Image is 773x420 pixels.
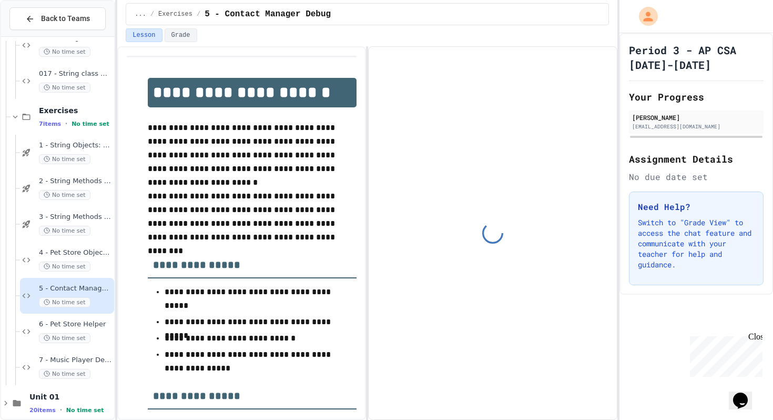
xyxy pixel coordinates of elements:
[165,28,197,42] button: Grade
[39,369,90,379] span: No time set
[39,83,90,93] span: No time set
[39,262,90,272] span: No time set
[39,297,90,307] span: No time set
[632,123,760,131] div: [EMAIL_ADDRESS][DOMAIN_NAME]
[39,141,112,150] span: 1 - String Objects: Concatenation, Literals, and More
[39,47,90,57] span: No time set
[39,333,90,343] span: No time set
[158,10,192,18] span: Exercises
[205,8,331,21] span: 5 - Contact Manager Debug
[135,10,146,18] span: ...
[4,4,73,67] div: Chat with us now!Close
[39,320,112,329] span: 6 - Pet Store Helper
[629,43,764,72] h1: Period 3 - AP CSA [DATE]-[DATE]
[629,152,764,166] h2: Assignment Details
[629,89,764,104] h2: Your Progress
[65,119,67,128] span: •
[9,7,106,30] button: Back to Teams
[72,121,109,127] span: No time set
[632,113,760,122] div: [PERSON_NAME]
[638,201,755,213] h3: Need Help?
[29,392,112,402] span: Unit 01
[628,4,660,28] div: My Account
[39,190,90,200] span: No time set
[629,171,764,183] div: No due date set
[39,121,61,127] span: 7 items
[60,406,62,414] span: •
[729,378,762,409] iframe: chat widget
[39,356,112,365] span: 7 - Music Player Debugger
[66,407,104,414] span: No time set
[638,217,755,270] p: Switch to "Grade View" to access the chat feature and communicate with your teacher for help and ...
[686,332,762,377] iframe: chat widget
[39,226,90,236] span: No time set
[39,248,112,257] span: 4 - Pet Store Object Creator
[39,106,112,115] span: Exercises
[197,10,200,18] span: /
[39,154,90,164] span: No time set
[29,407,56,414] span: 20 items
[39,284,112,293] span: 5 - Contact Manager Debug
[41,13,90,24] span: Back to Teams
[39,213,112,222] span: 3 - String Methods Practice II
[39,69,112,78] span: 017 - String class Methods III
[39,177,112,186] span: 2 - String Methods Practice I
[150,10,154,18] span: /
[126,28,162,42] button: Lesson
